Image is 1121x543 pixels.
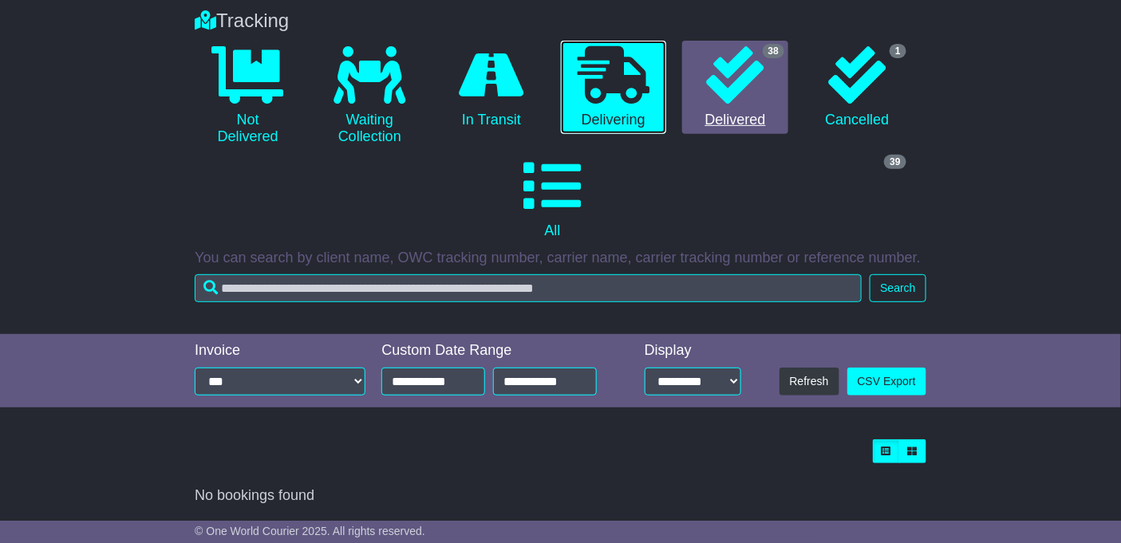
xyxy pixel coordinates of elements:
[884,155,906,169] span: 39
[439,41,545,135] a: In Transit
[780,368,839,395] button: Refresh
[870,274,926,302] button: Search
[195,250,926,267] p: You can search by client name, OWC tracking number, carrier name, carrier tracking number or refe...
[195,487,926,505] div: No bookings found
[195,525,425,537] span: © One World Courier 2025. All rights reserved.
[847,368,926,395] a: CSV Export
[682,41,788,135] a: 38 Delivered
[381,342,614,360] div: Custom Date Range
[187,10,934,33] div: Tracking
[317,41,423,151] a: Waiting Collection
[763,44,784,58] span: 38
[195,342,365,360] div: Invoice
[804,41,910,135] a: 1 Cancelled
[645,342,742,360] div: Display
[195,41,301,151] a: Not Delivered
[561,41,667,135] a: Delivering
[195,151,910,246] a: 39 All
[890,44,906,58] span: 1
